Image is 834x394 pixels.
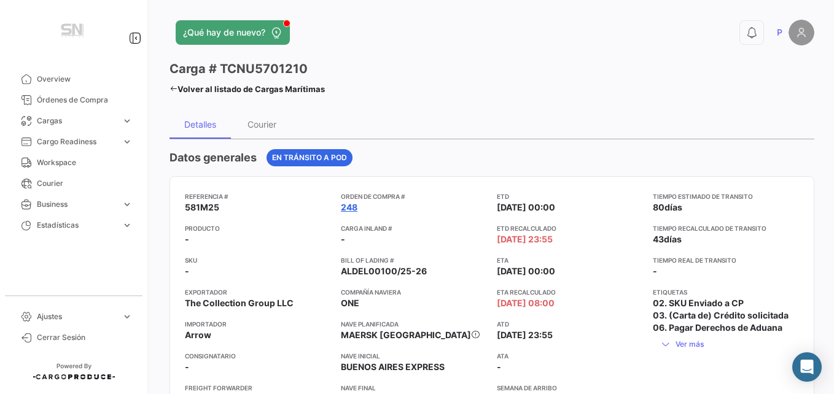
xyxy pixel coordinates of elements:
a: Órdenes de Compra [10,90,138,110]
div: Detalles [184,119,216,129]
a: Workspace [10,152,138,173]
app-card-info-title: Nave planificada [341,319,487,329]
span: días [664,202,682,212]
app-card-info-title: ETD [497,191,643,201]
img: placeholder-user.png [789,20,814,45]
app-card-info-title: ETA Recalculado [497,287,643,297]
span: [DATE] 23:55 [497,329,553,341]
span: P [777,26,782,39]
span: [DATE] 23:55 [497,233,553,245]
span: Overview [37,74,133,85]
app-card-info-title: Semana de Arribo [497,383,643,393]
span: - [497,361,501,373]
app-card-info-title: Tiempo real de transito [653,255,799,265]
span: Órdenes de Compra [37,95,133,106]
span: ONE [341,297,359,309]
span: MAERSK [GEOGRAPHIC_DATA] [341,330,471,340]
span: Business [37,199,117,210]
span: 06. Pagar Derechos de Aduana [653,322,782,334]
app-card-info-title: Tiempo estimado de transito [653,191,799,201]
span: 80 [653,202,664,212]
app-card-info-title: Consignatario [185,351,331,361]
app-card-info-title: Nave inicial [341,351,487,361]
span: ALDEL00100/25-26 [341,265,427,277]
app-card-info-title: ETD Recalculado [497,223,643,233]
a: 248 [341,201,357,214]
span: Arrow [185,329,211,341]
span: expand_more [122,220,133,231]
h4: Datos generales [170,149,257,166]
span: expand_more [122,115,133,126]
app-card-info-title: Orden de Compra # [341,191,487,201]
span: - [185,233,189,245]
span: ¿Qué hay de nuevo? [183,26,265,39]
app-card-info-title: Compañía naviera [341,287,487,297]
span: The Collection Group LLC [185,297,294,309]
span: - [185,265,189,277]
a: Overview [10,69,138,90]
button: ¿Qué hay de nuevo? [176,20,290,45]
span: 02. SKU Enviado a CP [653,297,744,309]
app-card-info-title: Nave final [341,383,487,393]
span: Courier [37,178,133,189]
div: Courier [247,119,276,129]
span: - [185,361,189,373]
span: [DATE] 00:00 [497,265,555,277]
button: Ver más [653,334,712,354]
img: Manufactura+Logo.png [43,15,104,49]
a: Volver al listado de Cargas Marítimas [170,80,325,98]
app-card-info-title: Producto [185,223,331,233]
span: Cargas [37,115,117,126]
a: Courier [10,173,138,194]
app-card-info-title: Referencia # [185,191,331,201]
span: días [664,234,682,244]
app-card-info-title: Etiquetas [653,287,799,297]
span: BUENOS AIRES EXPRESS [341,361,445,373]
app-card-info-title: Bill of Lading # [341,255,487,265]
app-card-info-title: Carga inland # [341,223,487,233]
span: Estadísticas [37,220,117,231]
app-card-info-title: ATD [497,319,643,329]
span: - [653,266,657,276]
app-card-info-title: Exportador [185,287,331,297]
span: En tránsito a POD [272,152,347,163]
span: [DATE] 00:00 [497,201,555,214]
app-card-info-title: Freight Forwarder [185,383,331,393]
span: Cerrar Sesión [37,332,133,343]
div: Abrir Intercom Messenger [792,352,822,382]
span: expand_more [122,199,133,210]
span: Cargo Readiness [37,136,117,147]
span: [DATE] 08:00 [497,297,555,309]
span: Ajustes [37,311,117,322]
app-card-info-title: Tiempo recalculado de transito [653,223,799,233]
span: 43 [653,234,664,244]
app-card-info-title: ATA [497,351,643,361]
span: expand_more [122,136,133,147]
span: expand_more [122,311,133,322]
span: 03. (Carta de) Crédito solicitada [653,309,789,322]
app-card-info-title: SKU [185,255,331,265]
span: 581M25 [185,201,219,214]
h3: Carga # TCNU5701210 [170,60,308,77]
app-card-info-title: ETA [497,255,643,265]
span: Workspace [37,157,133,168]
app-card-info-title: Importador [185,319,331,329]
